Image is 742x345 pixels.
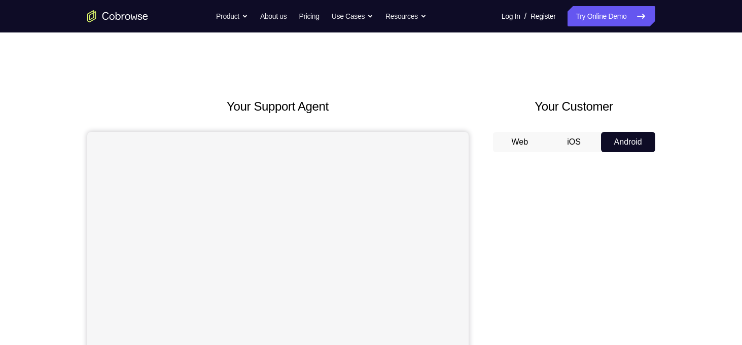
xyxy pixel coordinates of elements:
[502,6,520,26] a: Log In
[547,132,601,152] button: iOS
[493,132,547,152] button: Web
[385,6,427,26] button: Resources
[332,6,373,26] button: Use Cases
[87,97,469,116] h2: Your Support Agent
[601,132,655,152] button: Android
[299,6,319,26] a: Pricing
[568,6,655,26] a: Try Online Demo
[531,6,555,26] a: Register
[493,97,655,116] h2: Your Customer
[216,6,248,26] button: Product
[260,6,287,26] a: About us
[524,10,526,22] span: /
[87,10,148,22] a: Go to the home page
